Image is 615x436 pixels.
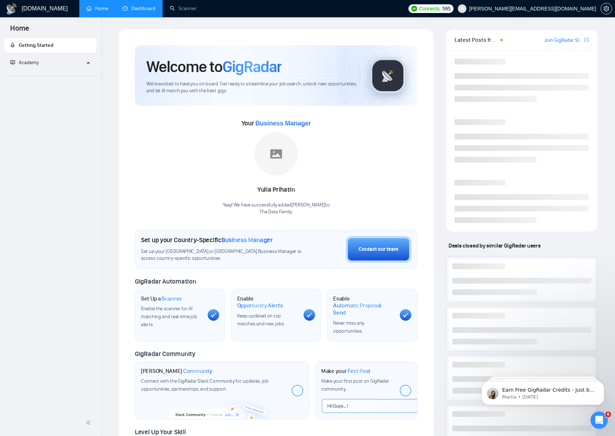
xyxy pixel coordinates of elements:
div: Yulia Prihatin [223,184,330,196]
a: setting [601,6,612,12]
h1: Set Up a [141,295,182,302]
span: Latest Posts from the GigRadar Community [455,35,498,44]
span: Keep updated on top matches and new jobs. [237,313,285,327]
span: 6 [605,411,611,417]
iframe: Intercom notifications message [471,366,615,417]
span: GigRadar Community [135,350,195,358]
span: fund-projection-screen [10,60,15,65]
h1: Welcome to [146,57,282,76]
div: Contact our team [359,245,398,253]
span: GigRadar [222,57,282,76]
iframe: Intercom live chat [590,411,608,429]
span: GigRadar Automation [135,277,196,285]
span: Set up your [GEOGRAPHIC_DATA] or [GEOGRAPHIC_DATA] Business Manager to access country-specific op... [141,248,303,262]
h1: Set up your Country-Specific [141,236,273,244]
h1: Make your [321,368,371,375]
span: Connect with the GigRadar Slack Community for updates, job opportunities, partnerships, and support. [141,378,269,392]
span: Opportunity Alerts [237,302,283,309]
span: First Post [348,368,371,375]
span: 595 [442,5,450,13]
h1: Enable [333,295,394,316]
span: We're excited to have you on board. Get ready to streamline your job search, unlock new opportuni... [146,81,358,94]
a: export [584,36,589,43]
a: homeHome [87,5,108,12]
button: Contact our team [346,236,411,263]
span: user [460,6,465,11]
img: logo [6,3,17,15]
img: gigradar-logo.png [370,58,406,94]
a: Join GigRadar Slack Community [544,36,583,44]
span: Make your first post on GigRadar community. [321,378,389,392]
span: Connects: [419,5,441,13]
span: Your [242,119,311,127]
span: rocket [10,43,15,48]
span: Enable the scanner for AI matching and real-time job alerts. [141,306,197,328]
span: Academy [19,59,39,66]
h1: [PERSON_NAME] [141,368,212,375]
img: placeholder.png [255,132,298,175]
img: slackcommunity-bg.png [170,394,274,419]
span: Automatic Proposal Send [333,302,394,316]
span: Level Up Your Skill [135,428,186,436]
span: Business Manager [221,236,273,244]
p: The Data Family . [223,209,330,215]
a: dashboardDashboard [123,5,155,12]
span: Scanner [162,295,182,302]
span: Deals closed by similar GigRadar users [446,239,543,252]
span: Home [4,23,35,38]
span: Community [183,368,212,375]
img: upwork-logo.png [411,6,417,12]
span: setting [601,6,612,12]
span: double-left [86,419,93,426]
span: Business Manager [255,120,311,127]
span: Never miss any opportunities. [333,320,364,334]
a: searchScanner [170,5,196,12]
span: export [584,37,589,43]
div: Yaay! We have successfully added [PERSON_NAME] to [223,202,330,215]
li: Academy Homepage [4,73,96,77]
h1: Enable [237,295,298,309]
li: Getting Started [4,38,96,53]
span: Academy [10,59,39,66]
button: setting [601,3,612,14]
span: Getting Started [19,42,53,48]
